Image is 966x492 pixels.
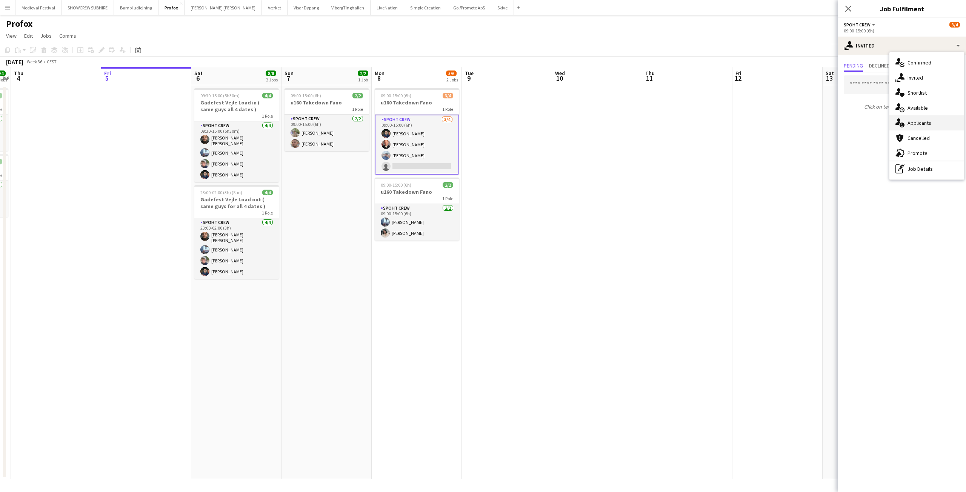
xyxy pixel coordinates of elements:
span: 23:00-02:00 (3h) (Sun) [200,190,242,195]
div: Job Details [889,161,964,176]
button: [PERSON_NAME] [PERSON_NAME] [185,0,262,15]
app-job-card: 09:00-15:00 (6h)2/2u160 Takedown Fano1 RoleSpoht Crew2/209:00-15:00 (6h)[PERSON_NAME][PERSON_NAME] [285,88,369,151]
a: View [3,31,20,41]
span: Sat [826,70,834,77]
div: 1 Job [358,77,368,83]
span: 2/2 [443,182,453,188]
span: Sat [194,70,203,77]
div: 2 Jobs [446,77,458,83]
span: 10 [554,74,565,83]
span: 1 Role [352,106,363,112]
div: [DATE] [6,58,23,66]
h3: Gadefest Vejle Load out ( same guys for all 4 dates ) [194,196,279,210]
span: 1 Role [262,113,273,119]
a: Edit [21,31,36,41]
app-card-role: Spoht Crew3/409:00-15:00 (6h)[PERSON_NAME][PERSON_NAME][PERSON_NAME] [375,115,459,175]
app-job-card: 23:00-02:00 (3h) (Sun)4/4Gadefest Vejle Load out ( same guys for all 4 dates )1 RoleSpoht Crew4/4... [194,185,279,279]
app-card-role: Spoht Crew4/409:30-15:00 (5h30m)[PERSON_NAME] [PERSON_NAME][PERSON_NAME][PERSON_NAME][PERSON_NAME] [194,121,279,182]
app-card-role: Spoht Crew2/209:00-15:00 (6h)[PERSON_NAME][PERSON_NAME] [375,204,459,241]
h3: u160 Takedown Fano [375,189,459,195]
app-card-role: Spoht Crew4/423:00-02:00 (3h)[PERSON_NAME] [PERSON_NAME][PERSON_NAME][PERSON_NAME][PERSON_NAME] [194,218,279,279]
button: GolfPromote ApS [447,0,491,15]
h3: Job Fulfilment [838,4,966,14]
span: 5/6 [446,71,457,76]
span: Declined [869,63,890,68]
span: Wed [555,70,565,77]
span: Week 36 [25,59,44,64]
span: 4/4 [262,190,273,195]
span: 2/2 [358,71,368,76]
span: Mon [375,70,385,77]
span: Fri [735,70,741,77]
button: Værket [262,0,288,15]
span: 09:30-15:00 (5h30m) [200,93,240,98]
span: 1 Role [262,210,273,216]
span: 8/8 [266,71,276,76]
h1: Profox [6,18,32,29]
span: View [6,32,17,39]
span: 6 [193,74,203,83]
span: 5 [103,74,111,83]
app-job-card: 09:00-15:00 (6h)3/4u160 Takedown Fano1 RoleSpoht Crew3/409:00-15:00 (6h)[PERSON_NAME][PERSON_NAME... [375,88,459,175]
span: 7 [283,74,294,83]
span: 11 [644,74,655,83]
a: Jobs [37,31,55,41]
button: ViborgTinghallen [325,0,371,15]
span: 09:00-15:00 (6h) [381,93,411,98]
button: Spoht Crew [844,22,877,28]
div: Invited [838,37,966,55]
button: Bambi udlejning [114,0,158,15]
span: 1 Role [442,106,453,112]
button: LiveNation [371,0,404,15]
span: Tue [465,70,474,77]
span: 4 [13,74,23,83]
button: Medieval Festival [15,0,62,15]
button: Skive [491,0,514,15]
h3: u160 Takedown Fano [285,99,369,106]
button: Visar Dypang [288,0,325,15]
span: Spoht Crew [844,22,871,28]
div: CEST [47,59,57,64]
span: Thu [645,70,655,77]
a: Comms [56,31,79,41]
span: Confirmed [908,59,931,66]
span: Available [908,104,928,111]
span: 9 [464,74,474,83]
span: 4/4 [262,93,273,98]
span: 3/4 [949,22,960,28]
div: 09:00-15:00 (6h) [844,28,960,34]
span: 12 [734,74,741,83]
button: Profox [158,0,185,15]
span: Shortlist [908,89,927,96]
span: Jobs [40,32,52,39]
button: SHOWCREW SUBHIRE [62,0,114,15]
span: Comms [59,32,76,39]
p: Click on text input to invite a crew [838,100,966,113]
h3: Gadefest Vejle Load in ( same guys all 4 dates ) [194,99,279,113]
span: 1 Role [442,196,453,201]
span: Applicants [908,120,931,126]
span: 3/4 [443,93,453,98]
span: Sun [285,70,294,77]
span: 09:00-15:00 (6h) [381,182,411,188]
span: Invited [908,74,923,81]
span: 09:00-15:00 (6h) [291,93,321,98]
span: 2/2 [352,93,363,98]
h3: u160 Takedown Fano [375,99,459,106]
span: 8 [374,74,385,83]
span: Fri [104,70,111,77]
app-job-card: 09:00-15:00 (6h)2/2u160 Takedown Fano1 RoleSpoht Crew2/209:00-15:00 (6h)[PERSON_NAME][PERSON_NAME] [375,178,459,241]
div: 2 Jobs [266,77,278,83]
span: 13 [824,74,834,83]
span: Edit [24,32,33,39]
span: Thu [14,70,23,77]
button: Simple Creation [404,0,447,15]
span: Promote [908,150,928,156]
span: Cancelled [908,135,930,141]
app-job-card: 09:30-15:00 (5h30m)4/4Gadefest Vejle Load in ( same guys all 4 dates )1 RoleSpoht Crew4/409:30-15... [194,88,279,182]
